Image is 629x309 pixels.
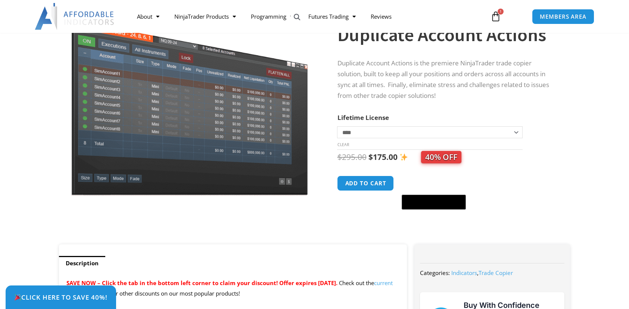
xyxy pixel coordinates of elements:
[368,152,373,162] span: $
[337,113,389,122] label: Lifetime License
[368,152,397,162] bdi: 175.00
[14,294,108,300] span: Click Here to save 40%!
[540,14,586,19] span: MEMBERS AREA
[337,214,555,221] iframe: PayPal Message 1
[301,8,363,25] a: Futures Trading
[66,278,400,299] p: Check out the page for other discounts on our most popular products!
[167,8,243,25] a: NinjaTrader Products
[451,269,513,276] span: ,
[363,8,399,25] a: Reviews
[498,9,504,15] span: 1
[400,153,408,161] img: ✨
[130,8,482,25] nav: Menu
[59,256,105,271] a: Description
[479,269,513,276] a: Trade Copier
[66,279,337,287] span: SAVE NOW – Click the tab in the bottom left corner to claim your discount! Offer expires [DATE].
[290,10,304,24] a: View full-screen image gallery
[451,269,477,276] a: Indicators
[337,58,555,101] p: Duplicate Account Actions is the premiere NinjaTrader trade copier solution, built to keep all yo...
[337,152,342,162] span: $
[420,269,450,276] span: Categories:
[337,152,366,162] bdi: 295.00
[337,22,555,48] h1: Duplicate Account Actions
[243,8,301,25] a: Programming
[6,285,116,309] a: 🎉Click Here to save 40%!
[337,176,394,191] button: Add to cart
[130,8,167,25] a: About
[421,151,461,163] span: 40% OFF
[532,9,594,24] a: MEMBERS AREA
[35,3,115,30] img: LogoAI | Affordable Indicators – NinjaTrader
[337,142,349,147] a: Clear options
[479,6,512,27] a: 1
[400,174,467,192] iframe: Secure express checkout frame
[402,195,466,210] button: Buy with GPay
[15,294,21,300] img: 🎉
